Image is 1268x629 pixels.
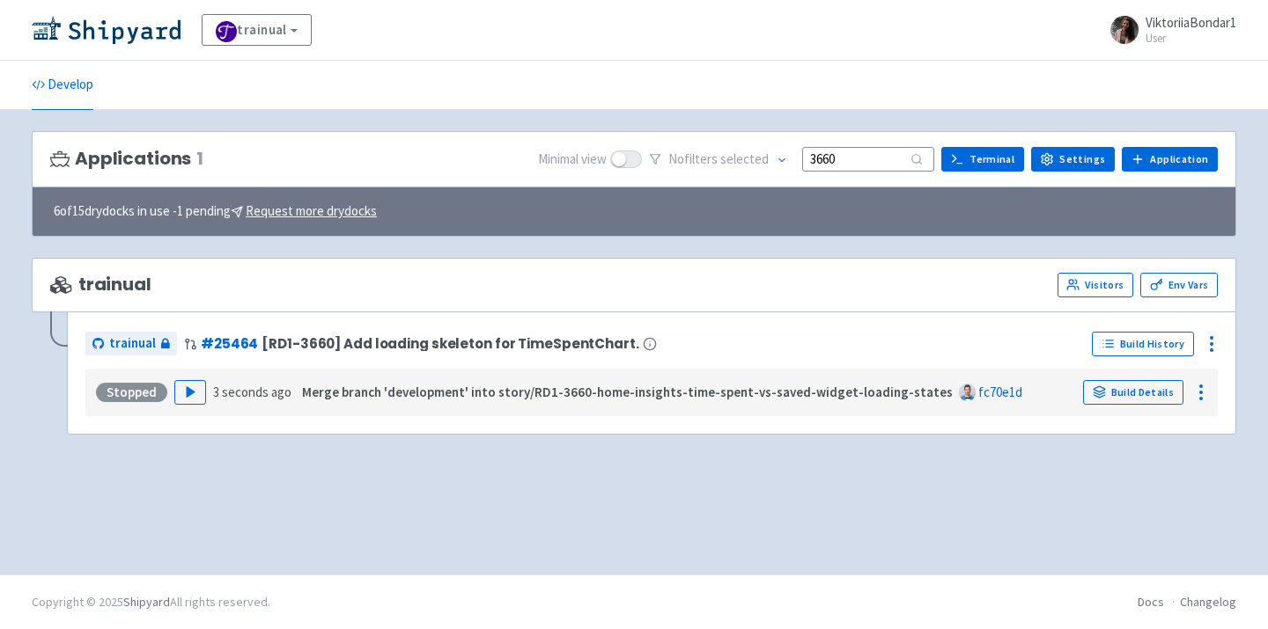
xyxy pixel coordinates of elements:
span: 1 [196,149,203,169]
span: No filter s [668,150,769,170]
div: Copyright © 2025 All rights reserved. [32,593,270,611]
img: Shipyard logo [32,16,181,44]
a: trainual [202,14,312,46]
a: Shipyard [123,594,170,610]
u: Request more drydocks [246,202,377,219]
a: Build History [1092,332,1194,356]
span: ViktoriiaBondar1 [1146,14,1236,31]
a: Application [1122,147,1218,172]
a: Build Details [1083,380,1183,405]
time: 3 seconds ago [213,384,291,400]
span: Minimal view [538,150,607,170]
a: Env Vars [1140,273,1218,297]
button: Play [174,380,206,405]
a: fc70e1d [978,384,1022,400]
a: trainual [85,332,177,355]
a: Visitors [1058,273,1133,297]
span: trainual [50,274,151,295]
h3: Applications [50,149,203,169]
span: 6 of 15 drydocks in use - 1 pending [54,201,377,222]
span: trainual [109,333,156,354]
a: Changelog [1180,594,1236,610]
strong: Merge branch 'development' into story/RD1-3660-home-insights-time-spent-vs-saved-widget-loading-s... [302,384,953,400]
div: Stopped [96,383,167,402]
a: ViktoriiaBondar1 User [1100,16,1236,44]
a: Terminal [941,147,1024,172]
a: Settings [1031,147,1115,172]
span: [RD1-3660] Add loading skeleton for TimeSpentChart. [262,336,638,351]
input: Search... [802,147,934,171]
a: Develop [32,61,93,110]
a: Docs [1138,594,1164,610]
span: selected [720,150,769,167]
small: User [1146,33,1236,44]
a: #25464 [201,334,258,353]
